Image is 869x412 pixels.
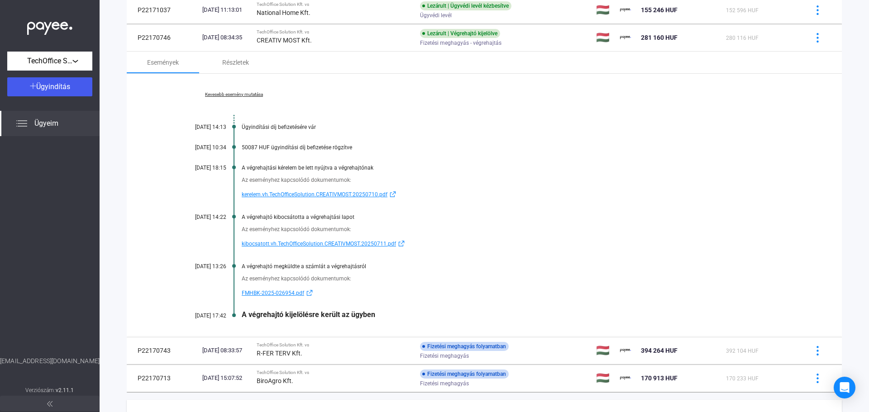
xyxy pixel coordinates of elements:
div: Események [147,57,179,68]
span: TechOffice Solution Kft. [27,56,72,66]
span: 280 116 HUF [726,35,759,41]
td: P22170713 [127,365,199,392]
div: [DATE] 08:34:35 [202,33,250,42]
span: 281 160 HUF [641,34,678,41]
div: [DATE] 10:34 [172,144,226,151]
img: more-blue [813,346,822,355]
span: Ügyeim [34,118,58,129]
strong: National Home Kft. [257,9,310,16]
span: FMHBK-2025-026954.pdf [242,288,304,298]
img: more-blue [813,33,822,43]
td: 🇭🇺 [592,24,616,51]
button: more-blue [808,369,827,388]
img: external-link-blue [396,240,407,247]
span: 170 913 HUF [641,374,678,382]
span: Fizetési meghagyás [420,350,469,361]
div: [DATE] 17:42 [172,313,226,319]
img: payee-logo [620,5,631,15]
div: TechOffice Solution Kft. vs [257,2,413,7]
img: payee-logo [620,345,631,356]
span: 155 246 HUF [641,6,678,14]
div: A végrehajtó megküldte a számlát a végrehajtásról [242,263,797,270]
div: Fizetési meghagyás folyamatban [420,342,509,351]
div: Ügyindítási díj befizetésére vár [242,124,797,130]
strong: v2.11.1 [56,387,74,393]
div: Open Intercom Messenger [834,377,855,398]
button: more-blue [808,341,827,360]
img: payee-logo [620,373,631,384]
span: kerelem.vh.TechOfficeSolution.CREATIVMOST.20250710.pdf [242,189,387,200]
img: payee-logo [620,32,631,43]
div: [DATE] 14:22 [172,214,226,220]
span: 170 233 HUF [726,375,759,382]
strong: BiroAgro Kft. [257,377,293,384]
img: external-link-blue [304,289,315,296]
td: P22170743 [127,337,199,364]
strong: CREATIV MOST Kft. [257,37,312,44]
a: FMHBK-2025-026954.pdfexternal-link-blue [242,288,797,298]
a: Kevesebb esemény mutatása [172,92,296,97]
a: kerelem.vh.TechOfficeSolution.CREATIVMOST.20250710.pdfexternal-link-blue [242,189,797,200]
span: 392 104 HUF [726,348,759,354]
div: [DATE] 08:33:57 [202,346,250,355]
div: Lezárult | Végrehajtó kijelölve [420,29,500,38]
td: P22170746 [127,24,199,51]
div: A végrehajtó kijelölésre került az ügyben [242,310,797,319]
span: 394 264 HUF [641,347,678,354]
span: kibocsatott.vh.TechOfficeSolution.CREATIVMOST.20250711.pdf [242,238,396,249]
span: Ügyindítás [36,82,70,91]
div: Fizetési meghagyás folyamatban [420,369,509,379]
div: TechOffice Solution Kft. vs [257,29,413,35]
div: [DATE] 13:26 [172,263,226,270]
img: more-blue [813,5,822,15]
img: external-link-blue [387,191,398,198]
div: A végrehajtási kérelem be lett nyújtva a végrehajtónak [242,165,797,171]
button: TechOffice Solution Kft. [7,52,92,71]
img: white-payee-white-dot.svg [27,17,72,35]
img: arrow-double-left-grey.svg [47,401,53,407]
button: Ügyindítás [7,77,92,96]
td: 🇭🇺 [592,365,616,392]
div: Az eseményhez kapcsolódó dokumentumok: [242,175,797,185]
div: [DATE] 15:07:52 [202,374,250,383]
div: Lezárult | Ügyvédi levél kézbesítve [420,1,511,10]
div: [DATE] 18:15 [172,165,226,171]
button: more-blue [808,28,827,47]
img: more-blue [813,374,822,383]
span: Ügyvédi levél [420,10,452,21]
span: Fizetési meghagyás [420,378,469,389]
div: Részletek [222,57,249,68]
div: Az eseményhez kapcsolódó dokumentumok: [242,225,797,234]
td: 🇭🇺 [592,337,616,364]
strong: R-FER TERV Kft. [257,350,302,357]
div: A végrehajtó kibocsátotta a végrehajtási lapot [242,214,797,220]
div: Az eseményhez kapcsolódó dokumentumok: [242,274,797,283]
div: [DATE] 11:13:01 [202,5,250,14]
div: TechOffice Solution Kft. vs [257,370,413,375]
img: plus-white.svg [30,83,36,89]
div: [DATE] 14:13 [172,124,226,130]
a: kibocsatott.vh.TechOfficeSolution.CREATIVMOST.20250711.pdfexternal-link-blue [242,238,797,249]
span: 152 596 HUF [726,7,759,14]
div: 50087 HUF ügyindítási díj befizetése rögzítve [242,144,797,151]
div: TechOffice Solution Kft. vs [257,342,413,348]
img: list.svg [16,118,27,129]
button: more-blue [808,0,827,19]
span: Fizetési meghagyás - végrehajtás [420,38,501,48]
